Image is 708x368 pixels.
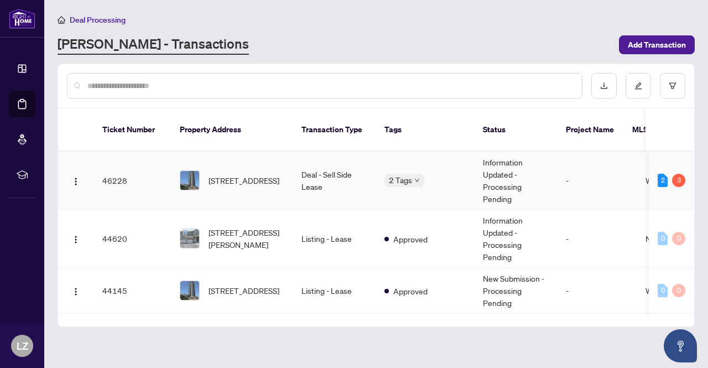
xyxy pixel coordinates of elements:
[672,232,685,245] div: 0
[645,286,693,296] span: W12279084
[67,282,85,299] button: Logo
[209,226,284,251] span: [STREET_ADDRESS][PERSON_NAME]
[626,73,651,99] button: edit
[474,152,557,210] td: Information Updated - Processing Pending
[293,108,376,152] th: Transaction Type
[71,235,80,244] img: Logo
[669,82,676,90] span: filter
[628,36,686,54] span: Add Transaction
[389,174,412,186] span: 2 Tags
[645,175,693,185] span: W12279084
[658,284,668,297] div: 0
[393,285,428,297] span: Approved
[71,177,80,186] img: Logo
[623,108,690,152] th: MLS #
[67,230,85,247] button: Logo
[93,108,171,152] th: Ticket Number
[645,234,691,243] span: N12293139
[93,268,171,314] td: 44145
[658,232,668,245] div: 0
[664,329,697,362] button: Open asap
[672,284,685,297] div: 0
[293,268,376,314] td: Listing - Lease
[93,152,171,210] td: 46228
[293,152,376,210] td: Deal - Sell Side Lease
[180,281,199,300] img: thumbnail-img
[672,174,685,187] div: 3
[58,35,249,55] a: [PERSON_NAME] - Transactions
[209,284,279,297] span: [STREET_ADDRESS]
[557,268,637,314] td: -
[591,73,617,99] button: download
[474,210,557,268] td: Information Updated - Processing Pending
[474,268,557,314] td: New Submission - Processing Pending
[9,8,35,29] img: logo
[660,73,685,99] button: filter
[557,108,623,152] th: Project Name
[600,82,608,90] span: download
[658,174,668,187] div: 2
[414,178,420,183] span: down
[557,210,637,268] td: -
[393,233,428,245] span: Approved
[619,35,695,54] button: Add Transaction
[58,16,65,24] span: home
[180,171,199,190] img: thumbnail-img
[67,172,85,189] button: Logo
[171,108,293,152] th: Property Address
[474,108,557,152] th: Status
[180,229,199,248] img: thumbnail-img
[293,210,376,268] td: Listing - Lease
[634,82,642,90] span: edit
[209,174,279,186] span: [STREET_ADDRESS]
[70,15,126,25] span: Deal Processing
[71,287,80,296] img: Logo
[93,210,171,268] td: 44620
[17,338,28,354] span: LZ
[376,108,474,152] th: Tags
[557,152,637,210] td: -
